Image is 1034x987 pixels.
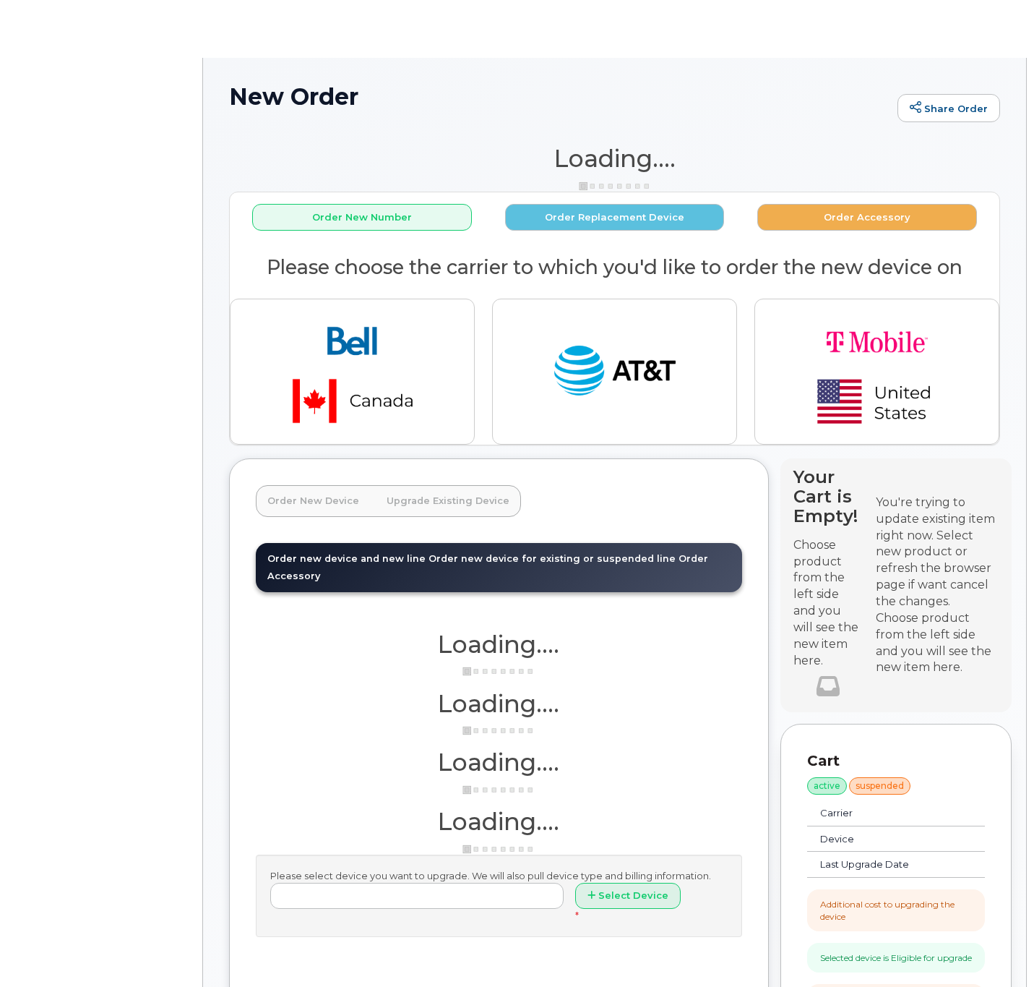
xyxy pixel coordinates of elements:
h4: Your Cart is Empty! [793,467,863,526]
td: Carrier [807,800,952,826]
h1: Loading.... [256,808,742,834]
a: Upgrade Existing Device [375,485,521,517]
span: Order Accessory [267,553,708,581]
img: bell-18aeeabaf521bd2b78f928a02ee3b89e57356879d39bd386a17a7cccf8069aed.png [251,311,454,432]
h1: Loading.... [256,691,742,717]
img: at_t-fb3d24644a45acc70fc72cc47ce214d34099dfd970ee3ae2334e4251f9d920fd.png [551,339,678,404]
img: ajax-loader-3a6953c30dc77f0bf724df975f13086db4f4c1262e45940f03d1251963f1bf2e.gif [579,181,651,192]
div: Selected device is Eligible for upgrade [820,952,972,964]
button: Order Accessory [757,204,977,231]
img: t-mobile-78392d334a420d5b7f0e63d4fa81f6287a21d394dc80d677554bb55bbab1186f.png [776,311,978,432]
h1: Loading.... [256,749,742,775]
p: Choose product from the left side and you will see the new item here. [793,537,863,670]
td: Last Upgrade Date [807,852,952,878]
img: ajax-loader-3a6953c30dc77f0bf724df975f13086db4f4c1262e45940f03d1251963f1bf2e.gif [462,725,535,736]
img: ajax-loader-3a6953c30dc77f0bf724df975f13086db4f4c1262e45940f03d1251963f1bf2e.gif [462,844,535,855]
h1: Loading.... [229,145,1000,171]
h2: Please choose the carrier to which you'd like to order the new device on [230,257,999,278]
h1: New Order [229,84,890,109]
div: active [807,777,847,795]
div: suspended [849,777,910,795]
h1: Loading.... [256,631,742,657]
td: Device [807,826,952,853]
img: ajax-loader-3a6953c30dc77f0bf724df975f13086db4f4c1262e45940f03d1251963f1bf2e.gif [462,666,535,677]
div: Additional cost to upgrading the device [820,898,972,923]
span: Order new device and new line [267,553,426,564]
div: You're trying to update existing item right now. Select new product or refresh the browser page i... [876,495,999,610]
a: Order New Device [256,485,371,517]
button: Order Replacement Device [505,204,725,231]
span: Order new device for existing or suspended line [428,553,676,564]
p: Cart [807,751,985,772]
a: Share Order [897,94,1000,123]
div: Choose product from the left side and you will see the new item here. [876,610,999,676]
button: Select Device [575,883,681,910]
img: ajax-loader-3a6953c30dc77f0bf724df975f13086db4f4c1262e45940f03d1251963f1bf2e.gif [462,785,535,795]
div: Please select device you want to upgrade. We will also pull device type and billing information. [256,855,742,937]
button: Order New Number [252,204,472,231]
